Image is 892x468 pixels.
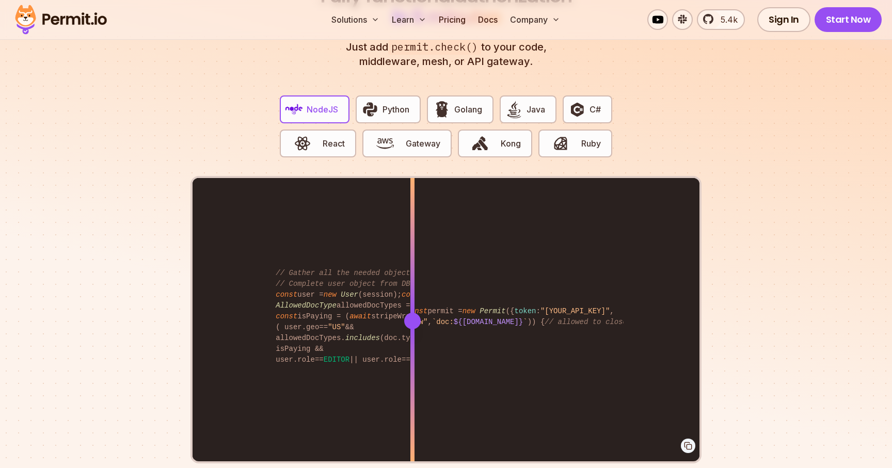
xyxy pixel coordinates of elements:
img: Gateway [376,135,394,152]
span: role [297,356,315,364]
span: // Complete user object from DB (based on session object, only 3 DB queries...) [276,280,618,288]
span: User [341,291,358,299]
span: C# [590,103,601,116]
p: Just add to your code, middleware, mesh, or API gateway. [334,40,557,69]
span: new [324,291,337,299]
span: const [276,291,297,299]
span: new [463,307,475,315]
span: await [349,312,371,320]
span: permit.check() [388,40,481,55]
span: 5.4k [714,13,738,26]
img: Kong [471,135,489,152]
a: Docs [474,9,502,30]
span: NodeJS [307,103,338,116]
span: `doc: ` [432,318,528,326]
img: React [294,135,311,152]
button: Solutions [327,9,384,30]
span: "[YOUR_API_KEY]" [540,307,610,315]
span: Python [383,103,409,116]
span: const [402,291,423,299]
span: const [406,307,427,315]
span: EDITOR [324,356,349,364]
img: Golang [433,101,451,118]
span: includes [345,334,380,342]
span: ${[DOMAIN_NAME]} [454,318,523,326]
button: Company [506,9,564,30]
span: token [514,307,536,315]
img: C# [568,101,586,118]
span: type [402,334,419,342]
button: Learn [388,9,431,30]
a: Pricing [435,9,470,30]
code: { } ; permit = ({ : , }); ( permit. (user, , )) { } [268,298,623,336]
span: role [384,356,402,364]
span: Gateway [406,137,440,150]
span: React [323,137,345,150]
img: Python [361,101,379,118]
span: const [276,312,297,320]
code: user = (session); doc = ( , , session. ); allowedDocTypes = (user. ); isPaying = ( stripeWrapper.... [268,260,623,374]
a: 5.4k [697,9,745,30]
span: // allowed to close issue [545,318,653,326]
span: Permit [480,307,505,315]
span: Java [527,103,545,116]
img: Permit logo [10,2,111,37]
a: Start Now [815,7,882,32]
span: "US" [328,323,345,331]
a: Sign In [757,7,810,32]
span: // Gather all the needed objects for the permission check [276,269,523,277]
span: AllowedDocType [276,301,337,310]
span: Ruby [581,137,601,150]
span: geo [306,323,319,331]
img: Java [505,101,523,118]
span: Golang [454,103,482,116]
img: NodeJS [285,101,303,118]
img: Ruby [552,135,569,152]
span: Kong [501,137,521,150]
